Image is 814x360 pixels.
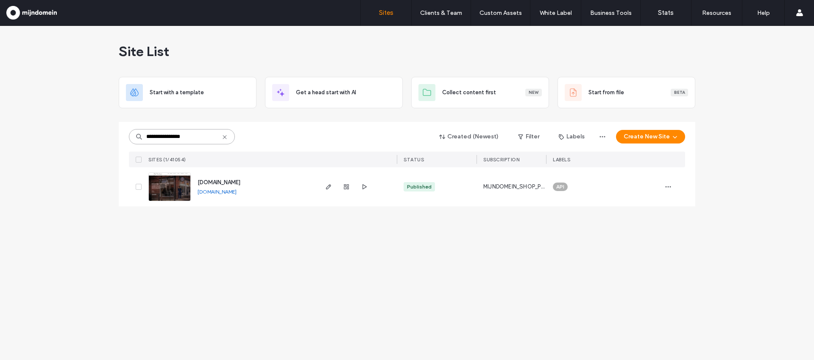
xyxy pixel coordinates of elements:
[671,89,688,96] div: Beta
[442,88,496,97] span: Collect content first
[379,9,393,17] label: Sites
[483,157,519,163] span: SUBSCRIPTION
[198,188,237,195] a: [DOMAIN_NAME]
[296,88,356,97] span: Get a head start with AI
[198,179,240,186] a: [DOMAIN_NAME]
[558,77,695,108] div: Start from fileBeta
[590,9,632,17] label: Business Tools
[119,77,256,108] div: Start with a template
[420,9,462,17] label: Clients & Team
[556,183,564,191] span: API
[553,157,570,163] span: LABELS
[432,130,506,143] button: Created (Newest)
[757,9,770,17] label: Help
[588,88,624,97] span: Start from file
[702,9,731,17] label: Resources
[616,130,685,143] button: Create New Site
[119,43,169,60] span: Site List
[510,130,548,143] button: Filter
[150,88,204,97] span: Start with a template
[404,157,424,163] span: STATUS
[407,183,432,191] div: Published
[540,9,572,17] label: White Label
[479,9,522,17] label: Custom Assets
[265,77,403,108] div: Get a head start with AI
[20,6,37,14] span: Help
[525,89,542,96] div: New
[551,130,592,143] button: Labels
[148,157,186,163] span: SITES (1/41054)
[658,9,674,17] label: Stats
[411,77,549,108] div: Collect content firstNew
[483,183,546,191] span: MIJNDOMEIN_SHOP_PROFESSIONAL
